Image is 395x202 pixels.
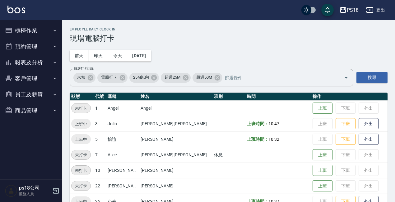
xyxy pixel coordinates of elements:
button: 客戶管理 [2,71,60,87]
button: Open [341,73,351,83]
button: 櫃檯作業 [2,22,60,39]
span: 未打卡 [72,152,91,158]
td: 怡諠 [106,131,139,147]
div: 未知 [73,73,95,83]
button: 上班 [313,165,332,176]
th: 時間 [245,93,311,101]
button: 下班 [336,134,355,145]
td: Angel [139,100,212,116]
td: 3 [94,116,106,131]
span: 上班中 [71,121,91,127]
td: [PERSON_NAME] [106,163,139,178]
span: 上班中 [71,136,91,143]
span: 25M以內 [129,74,153,80]
td: [PERSON_NAME] [139,131,212,147]
td: [PERSON_NAME] [139,178,212,194]
button: 外出 [359,118,379,130]
span: 未打卡 [72,105,91,112]
button: 外出 [359,134,379,145]
img: Person [5,185,17,197]
span: 電腦打卡 [97,74,121,80]
span: 10:47 [268,121,279,126]
td: [PERSON_NAME] [106,178,139,194]
button: 上班 [313,180,332,192]
td: 5 [94,131,106,147]
span: 未知 [73,74,89,80]
button: 上班 [313,103,332,114]
h5: ps18公司 [19,185,51,191]
td: [PERSON_NAME][PERSON_NAME] [139,147,212,163]
th: 代號 [94,93,106,101]
div: 電腦打卡 [97,73,128,83]
span: 未打卡 [72,183,91,189]
td: [PERSON_NAME][PERSON_NAME] [139,116,212,131]
div: 超過25M [161,73,191,83]
h3: 現場電腦打卡 [70,34,388,43]
div: 25M以內 [129,73,159,83]
div: 超過50M [193,73,222,83]
td: 1 [94,100,106,116]
button: 今天 [108,50,128,62]
td: [PERSON_NAME] [139,163,212,178]
p: 服務人員 [19,191,51,197]
button: save [321,4,334,16]
th: 狀態 [70,93,94,101]
button: 商品管理 [2,103,60,119]
b: 上班時間： [247,137,269,142]
input: 篩選條件 [223,72,333,83]
button: 報表及分析 [2,54,60,71]
img: Logo [7,6,25,13]
button: 上班 [313,149,332,161]
button: 登出 [364,4,388,16]
td: 10 [94,163,106,178]
button: 下班 [336,118,355,130]
td: 休息 [212,147,245,163]
h2: Employee Daily Clock In [70,27,388,31]
button: 預約管理 [2,39,60,55]
th: 暱稱 [106,93,139,101]
div: PS18 [347,6,359,14]
label: 篩選打卡記錄 [74,66,94,71]
button: 昨天 [89,50,108,62]
button: [DATE] [127,50,151,62]
span: 超過50M [193,74,216,80]
span: 超過25M [161,74,184,80]
th: 操作 [311,93,388,101]
td: 22 [94,178,106,194]
button: PS18 [337,4,361,16]
button: 搜尋 [356,72,388,83]
td: 7 [94,147,106,163]
td: Alice [106,147,139,163]
th: 班別 [212,93,245,101]
span: 10:32 [268,137,279,142]
th: 姓名 [139,93,212,101]
span: 未打卡 [72,167,91,174]
button: 員工及薪資 [2,86,60,103]
button: 前天 [70,50,89,62]
td: Jolin [106,116,139,131]
b: 上班時間： [247,121,269,126]
td: Angel [106,100,139,116]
